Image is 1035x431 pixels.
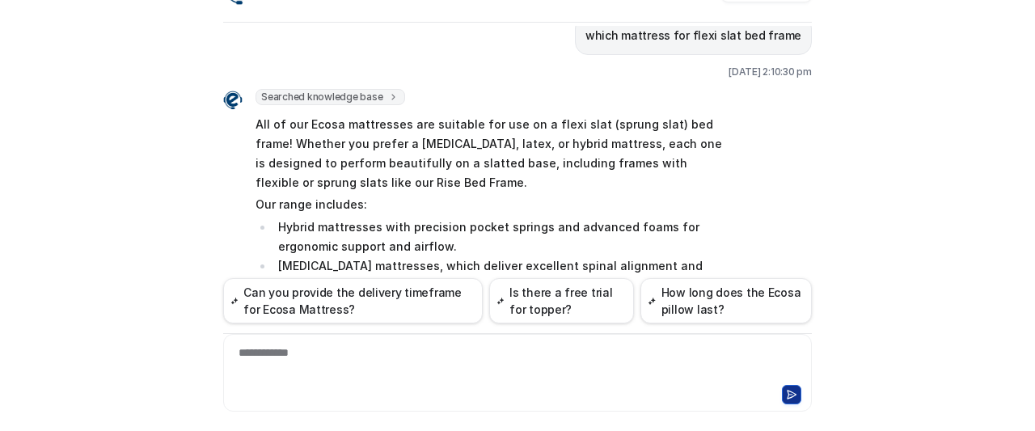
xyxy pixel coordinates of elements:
[273,218,729,256] li: Hybrid mattresses with precision pocket springs and advanced foams for ergonomic support and airf...
[223,91,243,110] img: Widget
[256,89,405,105] span: Searched knowledge base
[256,195,729,214] p: Our range includes:
[729,65,812,79] div: [DATE] 2:10:30 pm
[640,278,812,323] button: How long does the Ecosa pillow last?
[256,115,729,192] p: All of our Ecosa mattresses are suitable for use on a flexi slat (sprung slat) bed frame! Whether...
[585,26,801,45] p: which mattress for flexi slat bed frame
[489,278,634,323] button: Is there a free trial for topper?
[223,278,483,323] button: Can you provide the delivery timeframe for Ecosa Mattress?
[273,256,729,295] li: [MEDICAL_DATA] mattresses, which deliver excellent spinal alignment and pressure relief.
